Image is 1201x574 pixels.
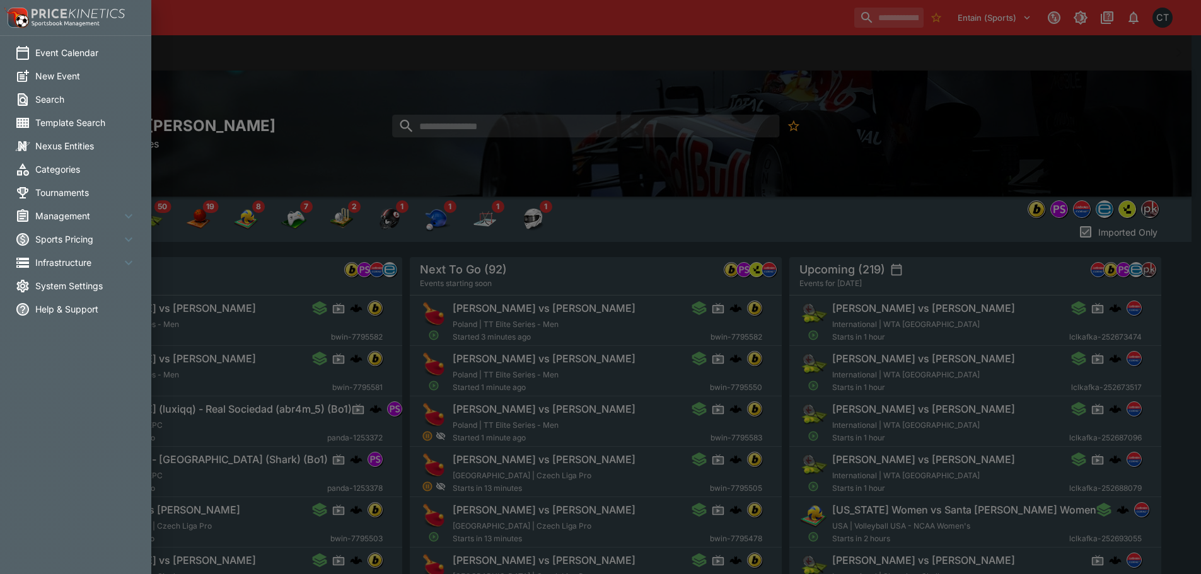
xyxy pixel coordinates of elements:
[35,186,136,199] span: Tournaments
[35,302,136,316] span: Help & Support
[35,163,136,176] span: Categories
[35,69,136,83] span: New Event
[35,46,136,59] span: Event Calendar
[35,139,136,152] span: Nexus Entities
[35,232,121,246] span: Sports Pricing
[35,116,136,129] span: Template Search
[32,9,125,18] img: PriceKinetics
[35,209,121,222] span: Management
[35,279,136,292] span: System Settings
[35,256,121,269] span: Infrastructure
[35,93,136,106] span: Search
[32,21,100,26] img: Sportsbook Management
[4,5,29,30] img: PriceKinetics Logo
